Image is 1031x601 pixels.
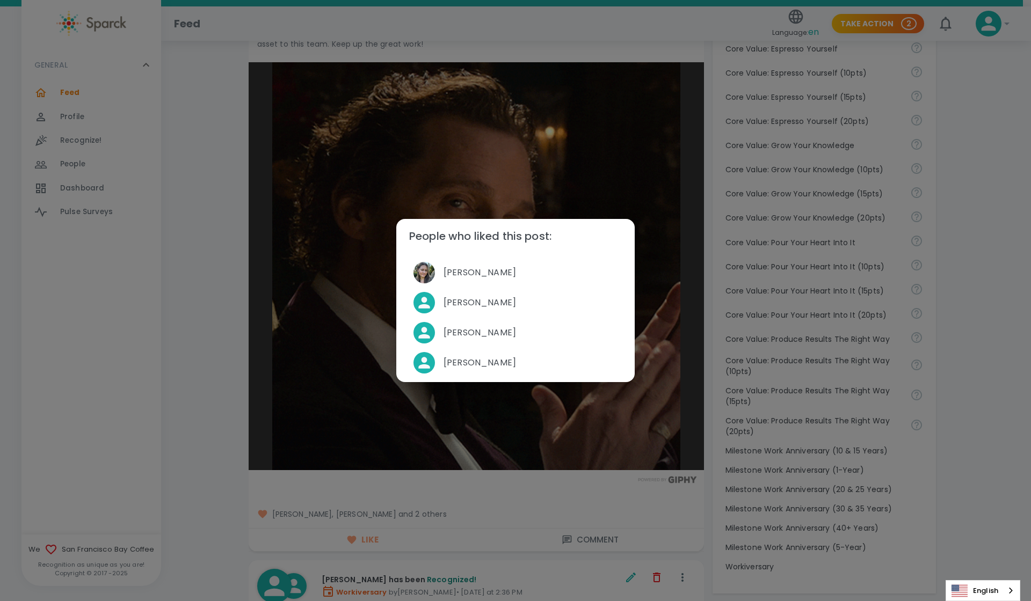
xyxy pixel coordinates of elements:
div: Picture of Mackenzie Vega[PERSON_NAME] [405,258,626,288]
a: English [946,581,1020,600]
div: [PERSON_NAME] [405,348,626,378]
span: [PERSON_NAME] [444,296,618,309]
div: Language [946,580,1020,601]
h2: People who liked this post: [396,219,635,253]
span: [PERSON_NAME] [444,326,618,339]
img: Picture of Mackenzie Vega [413,262,435,283]
div: [PERSON_NAME] [405,288,626,318]
aside: Language selected: English [946,580,1020,601]
span: [PERSON_NAME] [444,266,618,279]
div: [PERSON_NAME] [405,318,626,348]
span: [PERSON_NAME] [444,356,618,369]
